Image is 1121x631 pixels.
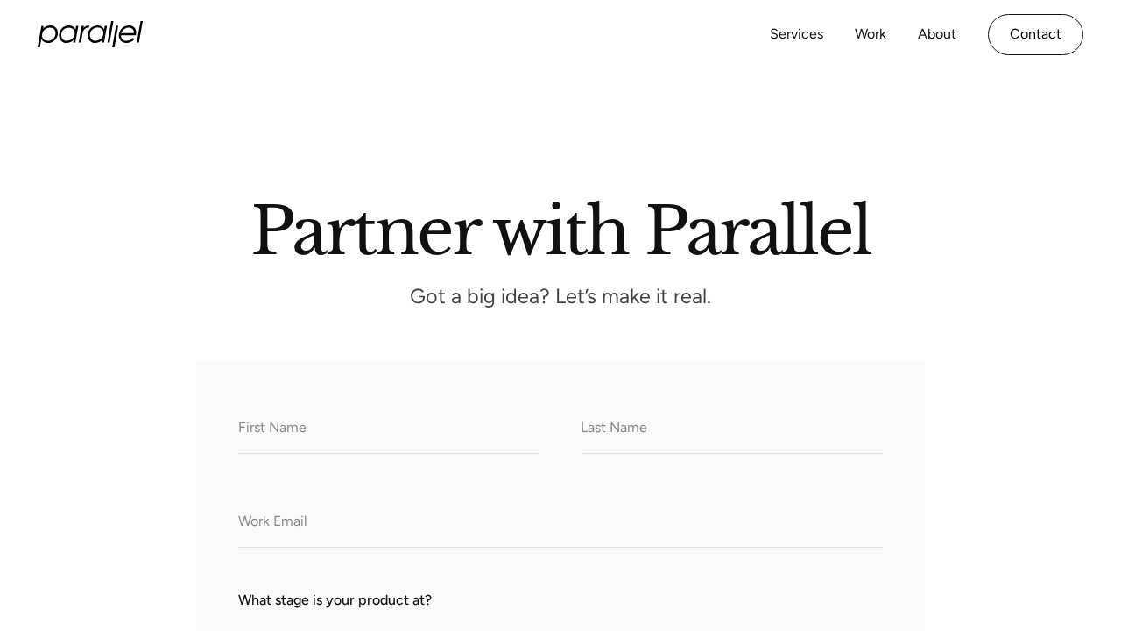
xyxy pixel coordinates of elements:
[855,22,886,47] a: Work
[96,201,1025,256] h2: Partner with Parallel
[988,14,1083,55] a: Contact
[238,590,883,611] label: What stage is your product at?
[581,406,883,454] input: Last Name
[918,22,956,47] a: About
[770,22,823,47] a: Services
[238,406,540,454] input: First Name
[238,500,883,548] input: Work Email
[38,21,143,47] a: home
[298,290,823,305] p: Got a big idea? Let’s make it real.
